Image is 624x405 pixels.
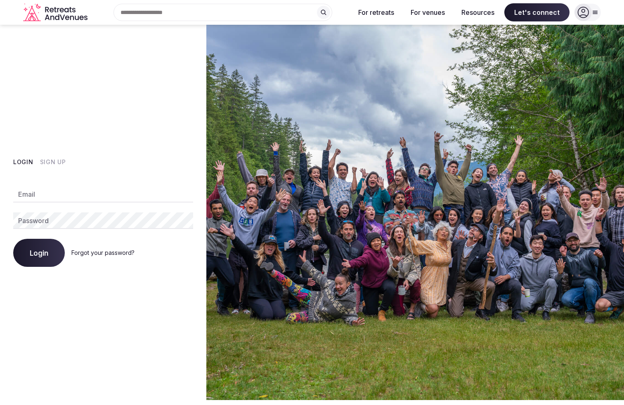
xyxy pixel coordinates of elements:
[23,3,89,22] a: Visit the homepage
[30,249,48,257] span: Login
[13,239,65,267] button: Login
[71,249,135,256] a: Forgot your password?
[23,3,89,22] svg: Retreats and Venues company logo
[206,25,624,400] img: My Account Background
[404,3,451,21] button: For venues
[352,3,401,21] button: For retreats
[13,158,33,166] button: Login
[455,3,501,21] button: Resources
[504,3,570,21] span: Let's connect
[40,158,66,166] button: Sign Up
